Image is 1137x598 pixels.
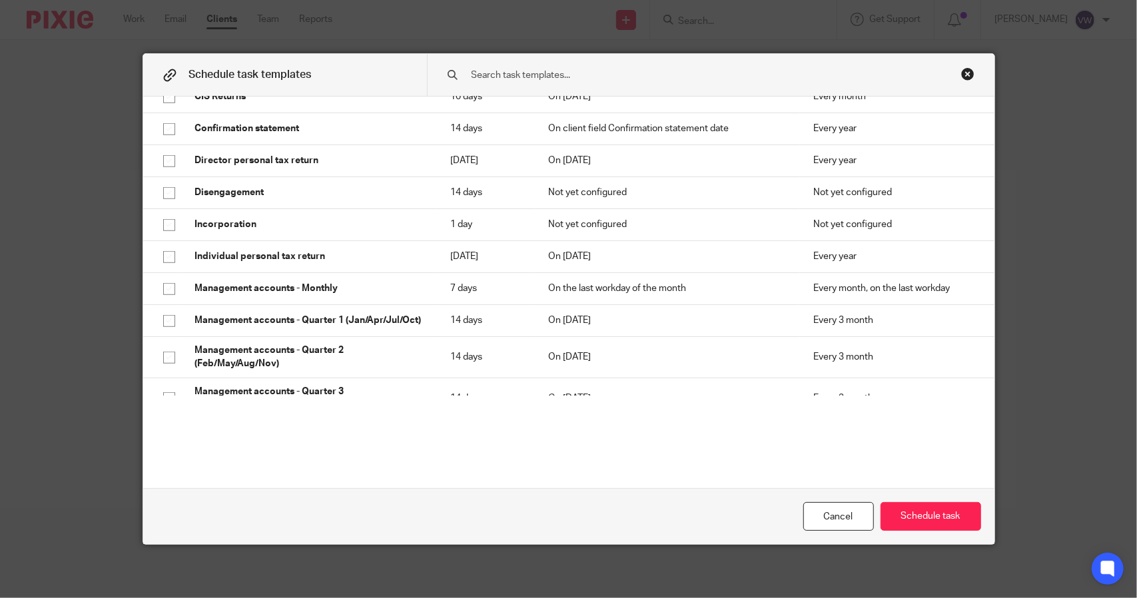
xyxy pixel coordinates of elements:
p: Management accounts - Quarter 1 (Jan/Apr/Jul/Oct) [195,314,424,327]
p: Every year [813,250,974,263]
p: CIS Returns [195,90,424,103]
p: On [DATE] [548,392,787,405]
p: 10 days [450,90,522,103]
p: Individual personal tax return [195,250,424,263]
p: [DATE] [450,154,522,167]
p: On the last workday of the month [548,282,787,295]
p: On [DATE] [548,350,787,364]
p: On [DATE] [548,90,787,103]
p: [DATE] [450,250,522,263]
p: Every 3 month [813,392,974,405]
p: Director personal tax return [195,154,424,167]
button: Schedule task [881,502,981,531]
p: Management accounts - Quarter 3 (Mar/Jun/Sept/Dec) [195,385,424,412]
p: On client field Confirmation statement date [548,122,787,135]
p: Not yet configured [548,186,787,199]
p: Every 3 month [813,314,974,327]
p: Every month [813,90,974,103]
p: Not yet configured [813,218,974,231]
div: Cancel [803,502,874,531]
p: Confirmation statement [195,122,424,135]
p: Every year [813,122,974,135]
p: Disengagement [195,186,424,199]
p: 1 day [450,218,522,231]
p: Not yet configured [548,218,787,231]
p: 14 days [450,186,522,199]
p: Every month, on the last workday [813,282,974,295]
p: On [DATE] [548,154,787,167]
p: Every 3 month [813,350,974,364]
p: Management accounts - Quarter 2 (Feb/May/Aug/Nov) [195,344,424,371]
p: On [DATE] [548,314,787,327]
p: Incorporation [195,218,424,231]
p: 14 days [450,350,522,364]
div: Close this dialog window [961,67,974,81]
span: Schedule task templates [189,69,312,80]
input: Search task templates... [470,68,909,83]
p: 14 days [450,122,522,135]
p: Management accounts - Monthly [195,282,424,295]
p: Not yet configured [813,186,974,199]
p: 14 days [450,314,522,327]
p: On [DATE] [548,250,787,263]
p: 7 days [450,282,522,295]
p: Every year [813,154,974,167]
p: 14 days [450,392,522,405]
